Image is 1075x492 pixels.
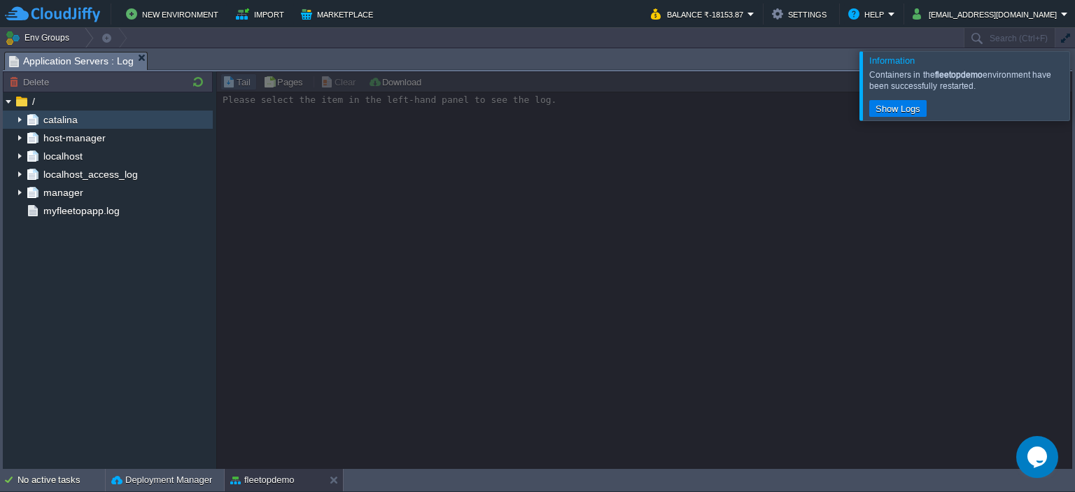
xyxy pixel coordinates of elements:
button: Show Logs [871,102,925,115]
button: Delete [9,76,53,88]
a: myfleetopapp.log [41,204,122,217]
button: Deployment Manager [111,473,212,487]
span: Information [869,55,915,66]
button: New Environment [126,6,223,22]
b: fleetopdemo [935,70,983,80]
a: host-manager [41,132,108,144]
a: localhost [41,150,85,162]
a: / [29,95,37,108]
span: Application Servers : Log [9,52,134,70]
div: Containers in the environment have been successfully restarted. [869,69,1066,92]
img: CloudJiffy [5,6,100,23]
button: fleetopdemo [230,473,295,487]
div: No active tasks [17,469,105,491]
iframe: chat widget [1016,436,1061,478]
button: Balance ₹-18153.87 [651,6,747,22]
button: [EMAIL_ADDRESS][DOMAIN_NAME] [913,6,1061,22]
button: Import [236,6,288,22]
button: Settings [772,6,831,22]
button: Env Groups [5,28,74,48]
a: manager [41,186,85,199]
a: localhost_access_log [41,168,140,181]
button: Help [848,6,888,22]
a: catalina [41,113,80,126]
button: Marketplace [301,6,377,22]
